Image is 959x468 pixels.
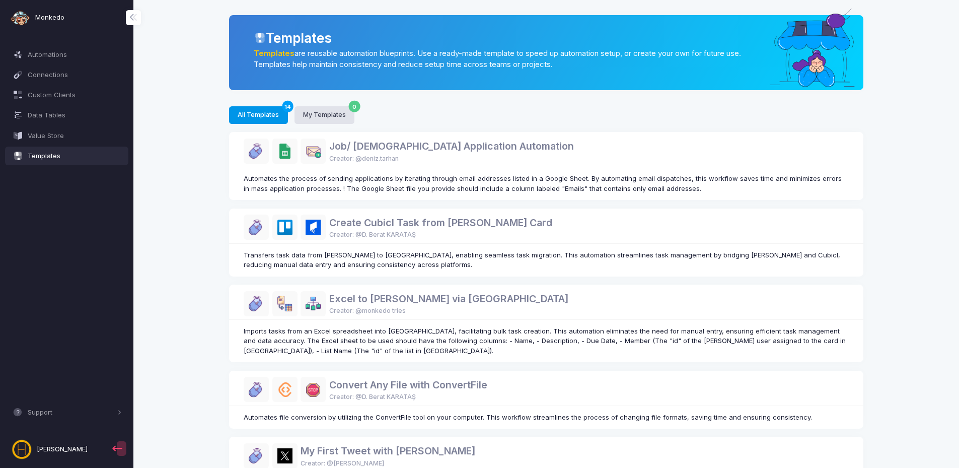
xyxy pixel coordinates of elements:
span: Custom Clients [28,90,122,100]
a: Create Cubicl Task from [PERSON_NAME] Card [329,217,552,229]
p: Automates the process of sending applications by iterating through email addresses listed in a Go... [244,174,849,193]
a: Connections [5,65,129,84]
p: Automates file conversion by utilizing the ConvertFile tool on your computer. This workflow strea... [244,413,849,423]
img: icon [244,377,269,402]
span: 14 [282,101,293,112]
a: Value Store [5,126,129,145]
span: Creator: @monkedo tries [329,306,406,316]
a: [PERSON_NAME] [5,435,110,464]
button: Support [5,404,129,422]
a: Data Tables [5,106,129,124]
a: Templates [254,49,294,58]
span: Creator: @deniz.tarhan [329,154,399,164]
img: icon [272,215,298,240]
div: Templates [254,28,849,48]
img: icon [272,377,298,402]
span: Creator: @D. Berat KARATAŞ [329,392,416,402]
button: My Templates0 [294,106,355,124]
img: icon [301,291,326,316]
a: Excel to [PERSON_NAME] via [GEOGRAPHIC_DATA] [329,293,568,305]
p: Imports tasks from an Excel spreadsheet into [GEOGRAPHIC_DATA], facilitating bulk task creation. ... [244,326,849,356]
img: profile [12,439,32,459]
a: My First Tweet with [PERSON_NAME] [301,445,475,457]
p: are reusable automation blueprints. Use a ready-made template to speed up automation setup, or cr... [254,48,758,71]
a: Job/ [DEMOGRAPHIC_DATA] Application Automation [329,140,574,152]
img: monkedo-logo-dark.png [10,8,30,28]
img: Templates [765,2,858,90]
a: Custom Clients [5,86,129,104]
span: Automations [28,50,122,60]
img: icon [301,215,326,240]
span: Data Tables [28,110,122,120]
span: Templates [28,151,122,161]
span: 0 [349,101,360,112]
a: Convert Any File with ConvertFile [329,379,487,391]
img: icon [244,291,269,316]
span: [PERSON_NAME] [37,444,88,454]
a: Templates [5,147,129,165]
a: Automations [5,45,129,63]
img: icon [301,139,326,164]
img: icon [301,377,326,402]
img: icon [244,215,269,240]
span: Value Store [28,131,122,141]
img: icon [244,139,269,164]
img: icon [272,291,298,316]
button: All Templates14 [229,106,288,124]
span: Monkedo [35,13,64,23]
span: Connections [28,70,122,80]
a: Monkedo [10,8,64,28]
p: Transfers task data from [PERSON_NAME] to [GEOGRAPHIC_DATA], enabling seamless task migration. Th... [244,250,849,270]
img: icon [272,139,298,164]
span: Creator: @D. Berat KARATAŞ [329,230,416,240]
span: Support [28,408,115,418]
